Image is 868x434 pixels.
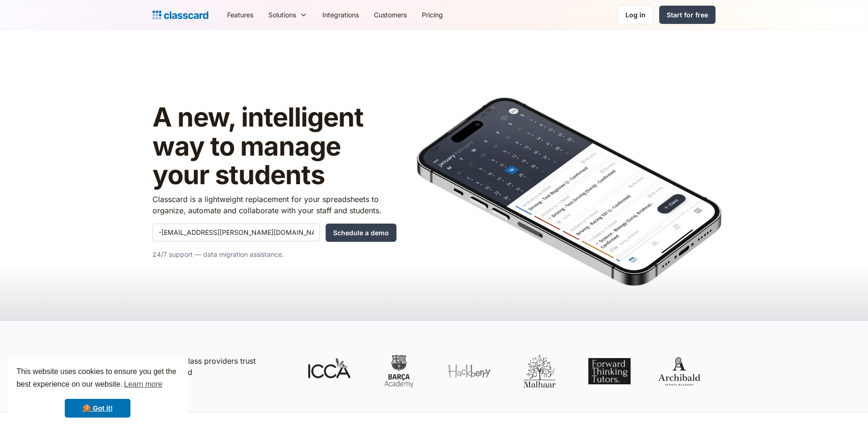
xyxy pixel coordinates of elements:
a: learn more about cookies [122,377,164,391]
form: Quick Demo Form [152,224,396,242]
div: Start for free [667,10,708,20]
input: Schedule a demo [326,224,396,242]
div: Solutions [268,10,296,20]
a: Features [220,4,261,25]
a: dismiss cookie message [65,399,130,418]
div: Solutions [261,4,315,25]
p: Classcard is a lightweight replacement for your spreadsheets to organize, automate and collaborat... [152,194,396,216]
p: class providers trust Classcard [157,355,289,378]
div: cookieconsent [8,357,188,427]
a: Start for free [659,6,716,24]
span: This website uses cookies to ensure you get the best experience on our website. [16,366,179,391]
a: Customers [366,4,414,25]
a: Integrations [315,4,366,25]
a: Log in [617,5,654,24]
input: tony@starkindustries.com [152,224,320,241]
p: 24/7 support — data migration assistance. [152,249,396,260]
strong: 3,250+ [157,356,184,366]
h1: A new, intelligent way to manage your students [152,103,396,190]
div: Log in [625,10,646,20]
a: Pricing [414,4,450,25]
a: Logo [152,8,208,22]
